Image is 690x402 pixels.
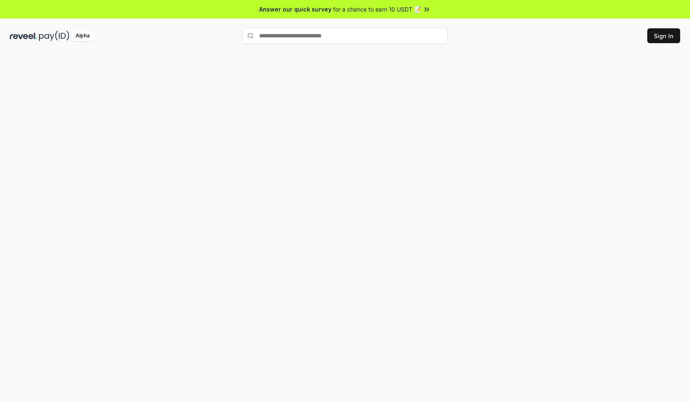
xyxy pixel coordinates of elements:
[259,5,331,14] span: Answer our quick survey
[647,28,680,43] button: Sign In
[39,31,69,41] img: pay_id
[10,31,37,41] img: reveel_dark
[71,31,94,41] div: Alpha
[333,5,421,14] span: for a chance to earn 10 USDT 📝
